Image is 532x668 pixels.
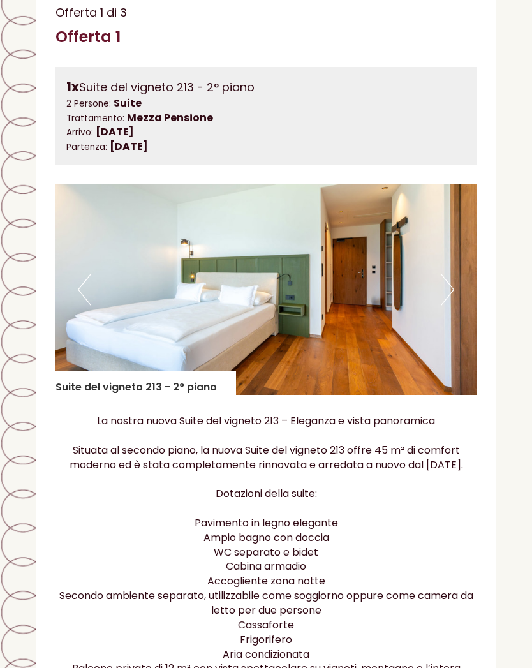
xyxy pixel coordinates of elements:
div: Buon giorno, come possiamo aiutarla? [10,37,216,76]
button: Invia [354,332,422,359]
b: [DATE] [110,139,148,154]
span: Offerta 1 di 3 [55,4,127,20]
div: Suite del vigneto 213 - 2° piano [55,371,236,395]
div: Hotel Tenz [19,40,210,50]
b: Mezza Pensione [127,110,213,125]
b: [DATE] [96,124,134,139]
b: 1x [66,78,79,96]
div: giovedì [182,10,240,31]
small: 2 Persone: [66,98,111,110]
img: image [55,184,477,395]
button: Next [441,274,454,306]
b: Suite [114,96,142,110]
small: Trattamento: [66,112,124,124]
div: Suite del vigneto 213 - 2° piano [66,78,466,96]
small: Arrivo: [66,126,93,138]
small: 19:40 [19,64,210,73]
button: Previous [78,274,91,306]
small: Partenza: [66,141,107,153]
div: Offerta 1 [55,26,121,48]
